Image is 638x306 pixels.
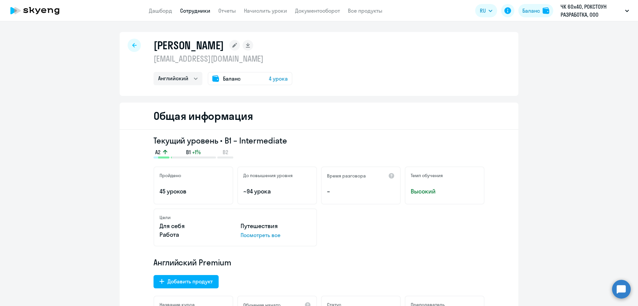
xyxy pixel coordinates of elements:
a: Отчеты [218,7,236,14]
button: Балансbalance [518,4,553,17]
button: Добавить продукт [154,275,219,288]
h1: [PERSON_NAME] [154,39,224,52]
a: Сотрудники [180,7,210,14]
p: Посмотреть все [241,231,311,239]
span: 4 урока [269,75,288,83]
div: Баланс [522,7,540,15]
span: B1 [186,149,191,156]
p: ~94 урока [243,187,311,196]
p: – [327,187,395,196]
h5: Пройдено [159,172,181,178]
span: A2 [155,149,160,156]
h5: Время разговора [327,173,366,179]
h3: Текущий уровень • B1 – Intermediate [154,135,484,146]
h2: Общая информация [154,109,253,123]
span: Высокий [411,187,478,196]
a: Документооборот [295,7,340,14]
button: RU [475,4,497,17]
img: balance [543,7,549,14]
h5: До повышения уровня [243,172,293,178]
span: +1% [192,149,201,156]
p: Для себя [159,222,230,230]
p: [EMAIL_ADDRESS][DOMAIN_NAME] [154,53,292,64]
a: Дашборд [149,7,172,14]
button: ЧК 60х40, РОКСТОУН РАЗРАБОТКА, ООО [557,3,632,19]
p: Работа [159,230,230,239]
span: Английский Premium [154,257,231,268]
span: RU [480,7,486,15]
a: Начислить уроки [244,7,287,14]
p: Путешествия [241,222,311,230]
p: ЧК 60х40, РОКСТОУН РАЗРАБОТКА, ООО [561,3,622,19]
h5: Темп обучения [411,172,443,178]
span: Баланс [223,75,241,83]
div: Добавить продукт [167,277,213,285]
h5: Цели [159,214,170,220]
a: Все продукты [348,7,382,14]
span: B2 [223,149,228,156]
p: 45 уроков [159,187,227,196]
